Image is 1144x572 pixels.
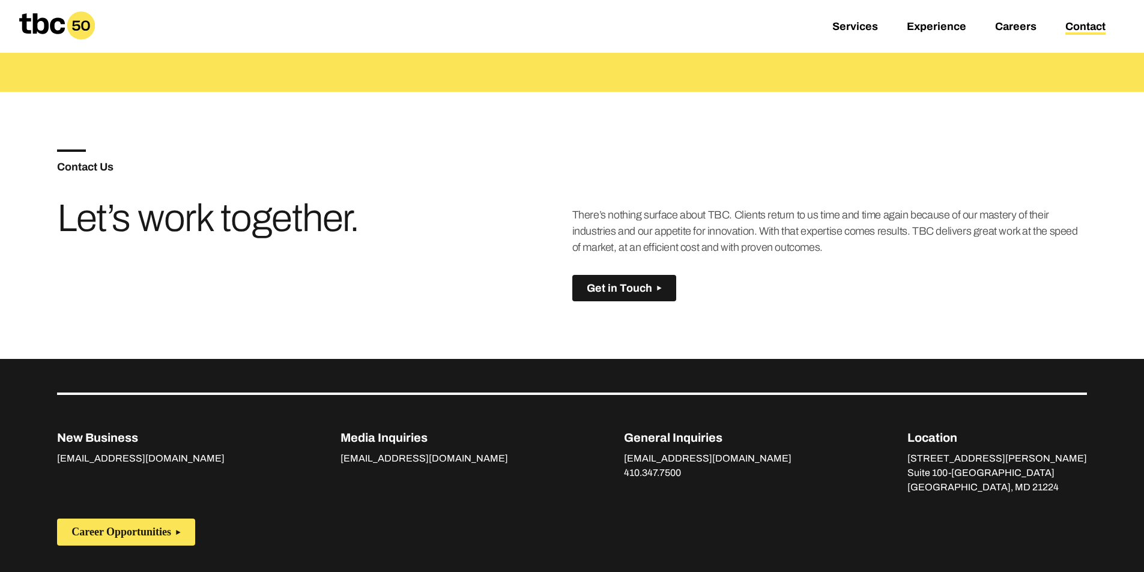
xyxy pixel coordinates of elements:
[1065,20,1106,35] a: Contact
[624,429,791,447] p: General Inquiries
[340,453,508,466] a: [EMAIL_ADDRESS][DOMAIN_NAME]
[57,161,572,172] h5: Contact Us
[624,468,681,481] a: 410.347.7500
[57,519,195,546] button: Career Opportunities
[995,20,1037,35] a: Careers
[907,20,966,35] a: Experience
[832,20,878,35] a: Services
[907,480,1087,495] p: [GEOGRAPHIC_DATA], MD 21224
[57,453,225,466] a: [EMAIL_ADDRESS][DOMAIN_NAME]
[572,207,1087,256] p: There’s nothing surface about TBC. Clients return to us time and time again because of our master...
[57,201,401,236] h3: Let’s work together.
[907,466,1087,480] p: Suite 100-[GEOGRAPHIC_DATA]
[340,429,508,447] p: Media Inquiries
[907,451,1087,466] p: [STREET_ADDRESS][PERSON_NAME]
[10,35,104,47] a: Home
[57,429,225,447] p: New Business
[907,429,1087,447] p: Location
[572,275,676,302] button: Get in Touch
[624,453,791,466] a: [EMAIL_ADDRESS][DOMAIN_NAME]
[71,526,171,538] span: Career Opportunities
[587,282,652,295] span: Get in Touch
